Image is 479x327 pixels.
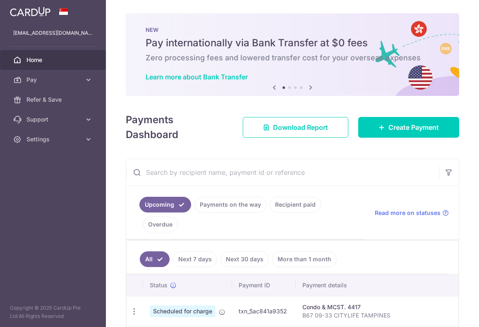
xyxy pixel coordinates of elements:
[139,197,191,212] a: Upcoming
[375,209,449,217] a: Read more on statuses
[126,112,228,142] h4: Payments Dashboard
[126,13,459,96] img: Bank transfer banner
[146,26,439,33] p: NEW
[358,117,459,138] a: Create Payment
[375,209,441,217] span: Read more on statuses
[26,115,81,124] span: Support
[26,95,81,104] span: Refer & Save
[146,73,248,81] a: Learn more about Bank Transfer
[150,306,216,317] span: Scheduled for charge
[273,122,328,132] span: Download Report
[146,53,439,63] h6: Zero processing fees and lowered transfer cost for your overseas expenses
[272,251,337,267] a: More than 1 month
[26,135,81,143] span: Settings
[126,159,439,186] input: Search by recipient name, payment id or reference
[146,36,439,50] h5: Pay internationally via Bank Transfer at $0 fees
[26,56,81,64] span: Home
[243,117,348,138] a: Download Report
[296,274,465,296] th: Payment details
[26,76,81,84] span: Pay
[150,281,168,289] span: Status
[232,296,296,326] td: txn_5ac841a9352
[173,251,217,267] a: Next 7 days
[302,303,458,311] div: Condo & MCST. 4417
[143,217,178,232] a: Overdue
[140,251,170,267] a: All
[220,251,269,267] a: Next 30 days
[13,29,93,37] p: [EMAIL_ADDRESS][DOMAIN_NAME]
[232,274,296,296] th: Payment ID
[10,7,50,17] img: CardUp
[388,122,439,132] span: Create Payment
[194,197,266,212] a: Payments on the way
[270,197,321,212] a: Recipient paid
[302,311,458,320] p: B67 09-33 CITYLIFE TAMPINES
